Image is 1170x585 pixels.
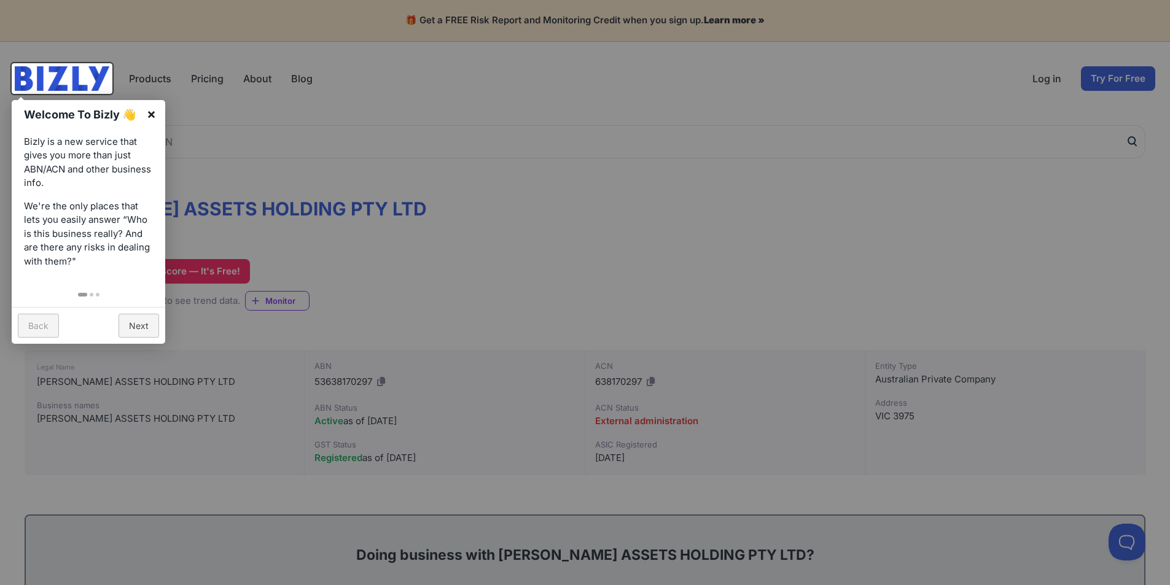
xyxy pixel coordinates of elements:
a: Back [18,314,59,338]
a: × [138,100,165,128]
p: Bizly is a new service that gives you more than just ABN/ACN and other business info. [24,135,153,190]
p: We're the only places that lets you easily answer “Who is this business really? And are there any... [24,200,153,269]
a: Next [119,314,159,338]
h1: Welcome To Bizly 👋 [24,106,140,123]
